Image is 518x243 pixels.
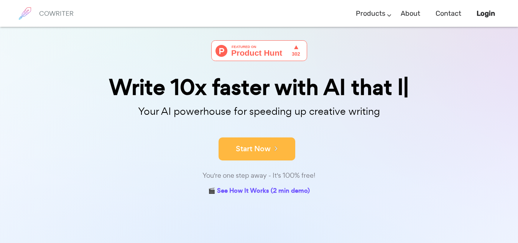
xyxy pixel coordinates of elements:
img: Cowriter - Your AI buddy for speeding up creative writing | Product Hunt [211,40,307,61]
b: Login [477,9,495,18]
h6: COWRITER [39,10,74,17]
a: Products [356,2,385,25]
p: Your AI powerhouse for speeding up creative writing [67,103,451,120]
button: Start Now [219,137,295,160]
div: You're one step away - It's 100% free! [67,170,451,181]
div: Write 10x faster with AI that l [67,76,451,98]
a: Contact [436,2,461,25]
a: 🎬 See How It Works (2 min demo) [208,185,310,197]
a: Login [477,2,495,25]
a: About [401,2,420,25]
img: brand logo [15,4,35,23]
